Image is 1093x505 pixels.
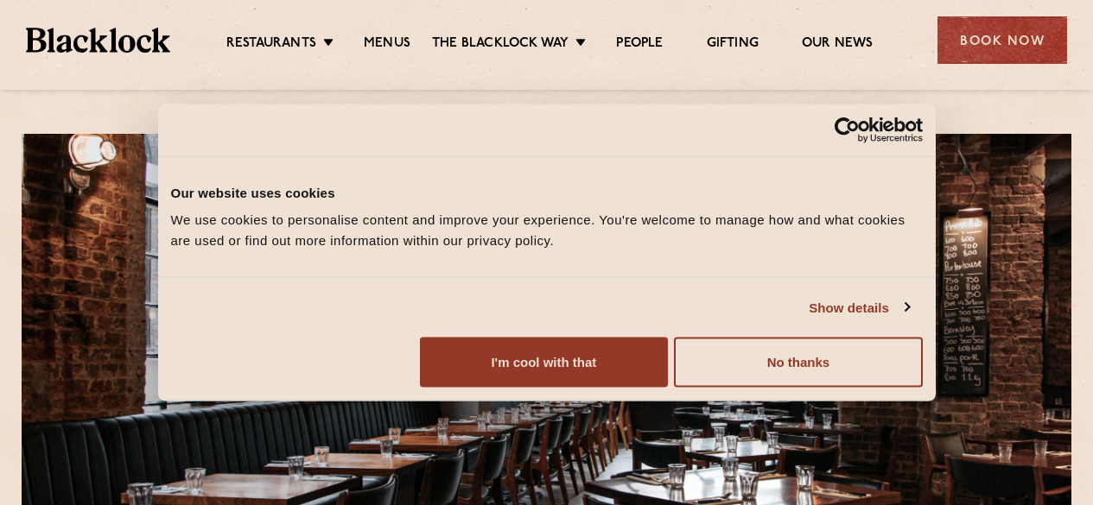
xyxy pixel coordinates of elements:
a: Our News [802,35,874,54]
a: The Blacklock Way [432,35,569,54]
a: Restaurants [226,35,316,54]
a: Show details [809,297,909,318]
a: Usercentrics Cookiebot - opens in a new window [772,117,923,142]
a: People [616,35,663,54]
a: Gifting [707,35,759,54]
img: BL_Textured_Logo-footer-cropped.svg [26,28,170,52]
button: No thanks [674,338,922,388]
div: Our website uses cookies [171,182,923,203]
div: We use cookies to personalise content and improve your experience. You're welcome to manage how a... [171,210,923,251]
a: Menus [364,35,410,54]
div: Book Now [937,16,1067,64]
button: I'm cool with that [420,338,668,388]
